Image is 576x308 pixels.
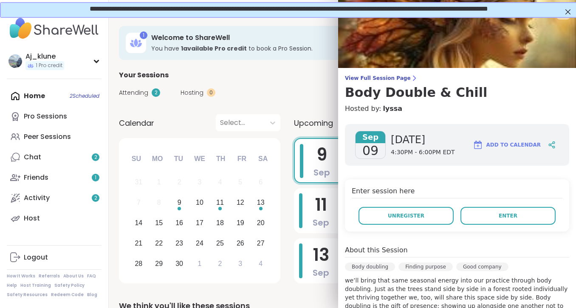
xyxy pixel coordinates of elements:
[211,214,229,232] div: Choose Thursday, September 18th, 2025
[24,173,48,182] div: Friends
[232,150,251,168] div: Fr
[231,194,249,212] div: Choose Friday, September 12th, 2025
[313,267,329,279] span: Sep
[119,117,154,129] span: Calendar
[24,214,40,223] div: Host
[345,75,569,100] a: View Full Session PageBody Double & Chill
[169,150,188,168] div: Tu
[181,88,203,97] span: Hosting
[345,75,569,82] span: View Full Session Page
[135,237,142,249] div: 21
[155,217,163,229] div: 15
[391,148,455,157] span: 4:30PM - 6:00PM EDT
[499,212,517,220] span: Enter
[24,153,41,162] div: Chat
[191,254,209,273] div: Choose Wednesday, October 1st, 2025
[24,193,50,203] div: Activity
[7,167,102,188] a: Friends1
[216,217,224,229] div: 18
[7,283,17,288] a: Help
[54,283,85,288] a: Safety Policy
[175,237,183,249] div: 23
[345,245,408,255] h4: About this Session
[8,54,22,68] img: Aj_klune
[294,117,333,129] span: Upcoming
[237,217,244,229] div: 19
[151,44,476,53] h3: You have to book a Pro Session.
[313,243,329,267] span: 13
[7,14,102,43] img: ShareWell Nav Logo
[211,173,229,192] div: Not available Thursday, September 4th, 2025
[137,197,141,208] div: 7
[155,237,163,249] div: 22
[251,194,270,212] div: Choose Saturday, September 13th, 2025
[313,217,329,229] span: Sep
[259,258,263,269] div: 4
[352,186,562,198] h4: Enter session here
[140,31,147,39] div: 1
[359,207,454,225] button: Unregister
[345,263,395,271] div: Body doubling
[135,176,142,188] div: 31
[24,253,48,262] div: Logout
[87,292,97,298] a: Blog
[196,217,203,229] div: 17
[7,273,35,279] a: How It Works
[238,176,242,188] div: 5
[20,283,51,288] a: Host Training
[152,88,160,97] div: 2
[7,292,48,298] a: Safety Resources
[251,214,270,232] div: Choose Saturday, September 20th, 2025
[190,150,209,168] div: We
[238,258,242,269] div: 3
[251,234,270,252] div: Choose Saturday, September 27th, 2025
[7,188,102,208] a: Activity2
[251,254,270,273] div: Choose Saturday, October 4th, 2025
[254,150,272,168] div: Sa
[119,88,148,97] span: Attending
[178,197,181,208] div: 9
[231,214,249,232] div: Choose Friday, September 19th, 2025
[130,254,148,273] div: Choose Sunday, September 28th, 2025
[191,234,209,252] div: Choose Wednesday, September 24th, 2025
[119,70,169,80] span: Your Sessions
[362,143,378,158] span: 09
[207,88,215,97] div: 0
[24,132,71,141] div: Peer Sessions
[218,176,222,188] div: 4
[94,154,97,161] span: 2
[196,237,203,249] div: 24
[251,173,270,192] div: Not available Saturday, September 6th, 2025
[130,173,148,192] div: Not available Sunday, August 31st, 2025
[7,127,102,147] a: Peer Sessions
[7,247,102,268] a: Logout
[51,292,84,298] a: Redeem Code
[128,172,271,274] div: month 2025-09
[313,167,330,178] span: Sep
[460,207,556,225] button: Enter
[39,273,60,279] a: Referrals
[231,254,249,273] div: Choose Friday, October 3rd, 2025
[383,104,402,114] a: lyssa
[148,150,167,168] div: Mo
[196,197,203,208] div: 10
[345,104,569,114] h4: Hosted by:
[36,62,62,69] span: 1 Pro credit
[191,214,209,232] div: Choose Wednesday, September 17th, 2025
[157,176,161,188] div: 1
[211,194,229,212] div: Choose Thursday, September 11th, 2025
[157,197,161,208] div: 8
[170,194,189,212] div: Choose Tuesday, September 9th, 2025
[181,44,247,53] b: 1 available Pro credit
[231,234,249,252] div: Choose Friday, September 26th, 2025
[135,258,142,269] div: 28
[150,194,168,212] div: Not available Monday, September 8th, 2025
[127,150,146,168] div: Su
[150,173,168,192] div: Not available Monday, September 1st, 2025
[345,85,569,100] h3: Body Double & Chill
[216,237,224,249] div: 25
[356,131,385,143] span: Sep
[211,254,229,273] div: Choose Thursday, October 2nd, 2025
[130,234,148,252] div: Choose Sunday, September 21st, 2025
[151,33,476,42] h3: Welcome to ShareWell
